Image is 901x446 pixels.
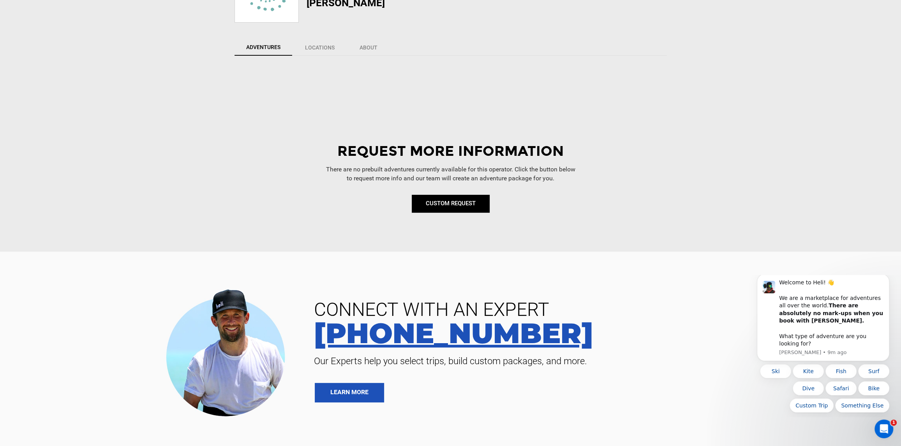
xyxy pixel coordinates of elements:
a: CUSTOM REQUEST [412,195,490,212]
button: Quick reply: Dive [48,106,79,120]
a: Locations [293,39,347,56]
iframe: Intercom live chat [875,420,893,438]
button: Quick reply: Fish [80,89,111,103]
div: Request More Information [233,141,669,161]
button: Quick reply: Surf [113,89,144,103]
div: Quick reply options [12,89,144,138]
span: Our Experts help you select trips, build custom packages, and more. [308,355,889,367]
div: Welcome to Heli! 👋 We are a marketplace for adventures all over the world. What type of adventure... [34,4,138,72]
span: 1 [890,420,897,426]
button: Quick reply: Bike [113,106,144,120]
a: About [347,39,390,56]
span: CONNECT WITH AN EXPERT [308,300,889,319]
button: Quick reply: Safari [80,106,111,120]
iframe: Intercom notifications message [745,275,901,417]
a: [PHONE_NUMBER] [308,319,889,347]
a: LEARN MORE [315,383,384,402]
button: Quick reply: Ski [15,89,46,103]
p: Message from Carl, sent 9m ago [34,74,138,81]
button: Quick reply: Custom Trip [44,123,88,138]
img: Profile image for Carl [18,6,30,18]
p: There are no prebuilt adventures currently available for this operator. Click the button below to... [233,165,669,183]
div: Message content [34,4,138,72]
img: contact our team [160,283,296,420]
button: Quick reply: Something Else [90,123,144,138]
a: Adventures [235,39,292,56]
b: There are absolutely no mark-ups when you book with [PERSON_NAME]. [34,27,138,49]
button: Quick reply: Kite [48,89,79,103]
